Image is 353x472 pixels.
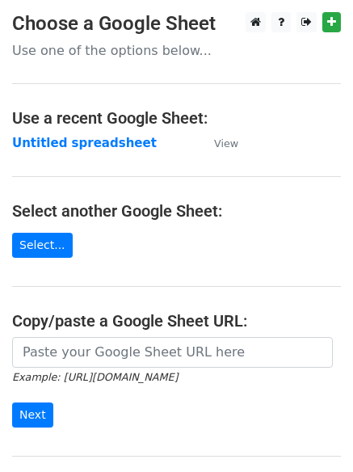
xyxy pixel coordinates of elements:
[12,42,341,59] p: Use one of the options below...
[12,311,341,331] h4: Copy/paste a Google Sheet URL:
[214,137,238,150] small: View
[12,201,341,221] h4: Select another Google Sheet:
[198,136,238,150] a: View
[12,108,341,128] h4: Use a recent Google Sheet:
[12,233,73,258] a: Select...
[12,371,178,383] small: Example: [URL][DOMAIN_NAME]
[12,402,53,428] input: Next
[12,136,157,150] a: Untitled spreadsheet
[12,12,341,36] h3: Choose a Google Sheet
[12,337,333,368] input: Paste your Google Sheet URL here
